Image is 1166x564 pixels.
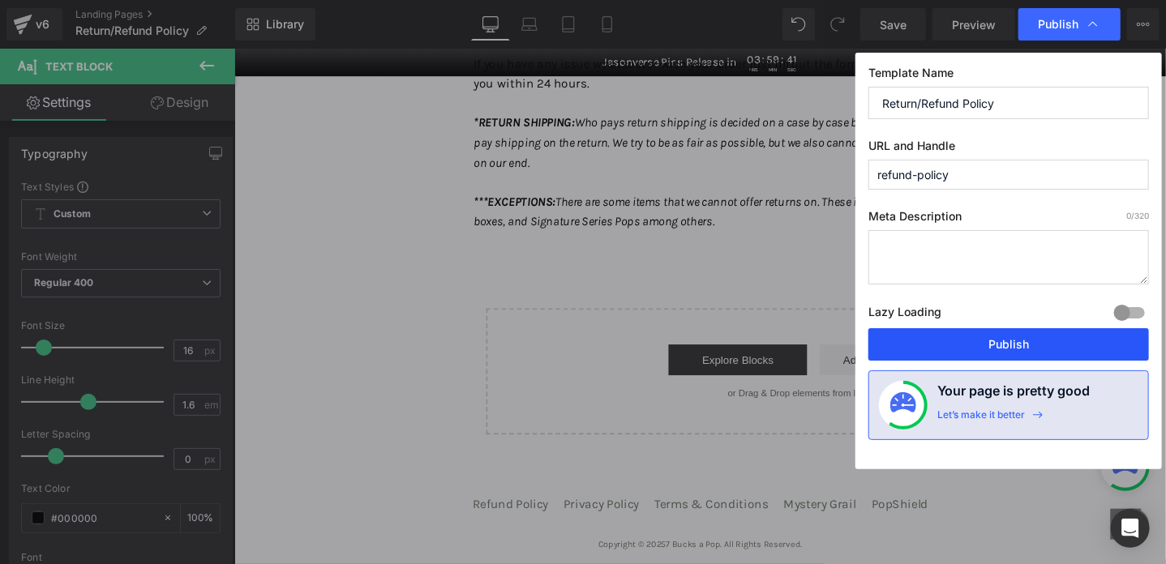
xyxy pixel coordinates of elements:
strong: *RETURN SHIPPING: [252,70,358,86]
a: Mystery Grail [572,471,662,490]
em: There are some items that we cannot offer returns on. These include PopShield sizes ordered in er... [252,154,941,190]
a: 7 Bucks a Pop [455,517,512,528]
p: or Drag & Drop elements from left sidebar [291,357,928,369]
a: Privacy Policy [341,471,433,490]
div: Open Intercom Messenger [1111,509,1150,548]
a: Back to top [923,485,955,517]
label: Lazy Loading [868,301,941,328]
span: 0 [1126,211,1131,220]
a: Terms & Conditions [436,471,569,490]
span: Publish [1038,17,1078,32]
em: Who pays return shipping is decided on a case by case basis. If a mistake was made on our end the... [252,70,964,127]
a: PopShield [665,471,737,490]
label: URL and Handle [868,139,1149,160]
label: Template Name [868,66,1149,87]
a: Explore Blocks [457,312,603,344]
button: Publish [868,328,1149,361]
label: Meta Description [868,209,1149,230]
span: /320 [1126,211,1149,220]
p: Copyright © 2025 . All Rights Reserved. [26,516,955,530]
a: Add Single Section [616,312,762,344]
img: onboarding-status.svg [890,392,916,418]
p: If you have any issue whatsoever with your order just fill out the form on the 'Contact Us' page ... [252,6,967,48]
h4: Your page is pretty good [937,381,1090,408]
a: Refund Policy [245,471,337,490]
div: Let’s make it better [937,408,1025,429]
